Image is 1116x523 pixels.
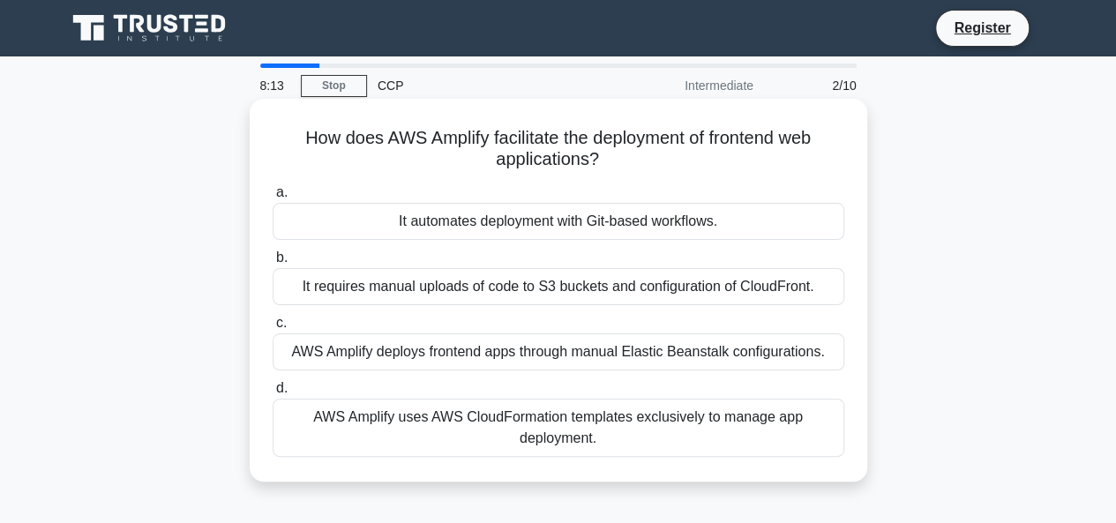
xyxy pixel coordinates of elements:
[943,17,1021,39] a: Register
[273,399,844,457] div: AWS Amplify uses AWS CloudFormation templates exclusively to manage app deployment.
[276,380,288,395] span: d.
[276,315,287,330] span: c.
[273,268,844,305] div: It requires manual uploads of code to S3 buckets and configuration of CloudFront.
[273,203,844,240] div: It automates deployment with Git-based workflows.
[276,184,288,199] span: a.
[610,68,764,103] div: Intermediate
[271,127,846,171] h5: How does AWS Amplify facilitate the deployment of frontend web applications?
[276,250,288,265] span: b.
[273,333,844,370] div: AWS Amplify deploys frontend apps through manual Elastic Beanstalk configurations.
[250,68,301,103] div: 8:13
[367,68,610,103] div: CCP
[301,75,367,97] a: Stop
[764,68,867,103] div: 2/10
